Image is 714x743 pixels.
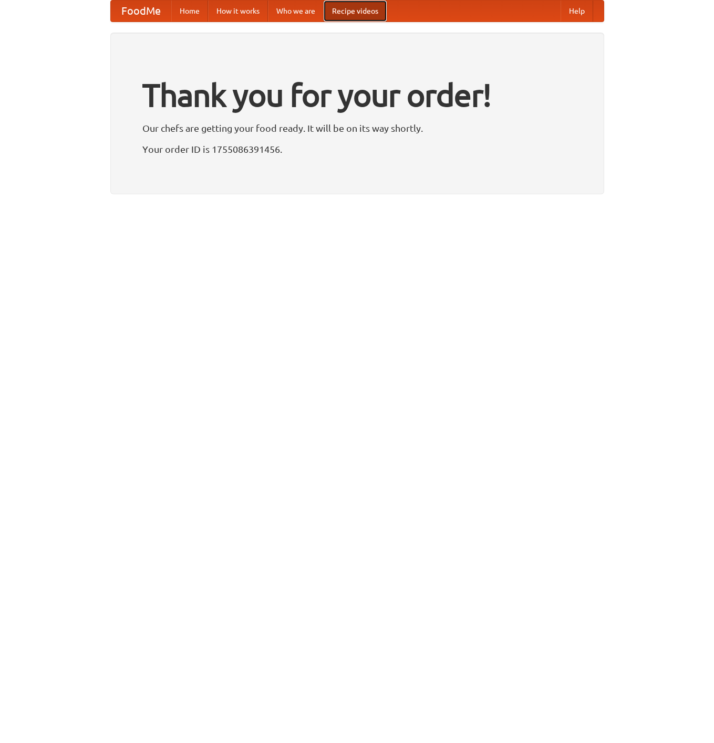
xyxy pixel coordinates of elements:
[142,141,572,157] p: Your order ID is 1755086391456.
[324,1,387,22] a: Recipe videos
[142,120,572,136] p: Our chefs are getting your food ready. It will be on its way shortly.
[268,1,324,22] a: Who we are
[171,1,208,22] a: Home
[111,1,171,22] a: FoodMe
[208,1,268,22] a: How it works
[561,1,593,22] a: Help
[142,70,572,120] h1: Thank you for your order!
